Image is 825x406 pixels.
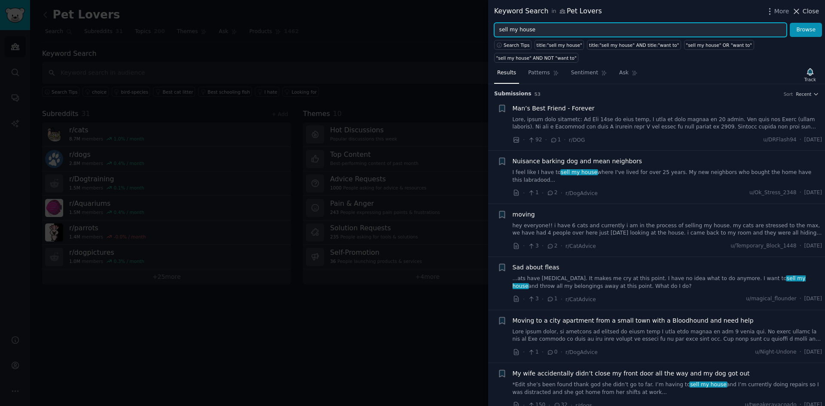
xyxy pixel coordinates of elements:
[749,189,797,197] span: u/Ok_Stress_2348
[513,169,822,184] a: I feel like I have tosell my housewhere I've lived for over 25 years. My new neighbors who bought...
[513,104,595,113] a: Man’s Best Friend - Forever
[755,348,797,356] span: u/Night-Undone
[513,316,754,325] a: Moving to a city apartment from a small town with a Bloodhound and need help
[528,136,542,144] span: 92
[528,189,538,197] span: 1
[565,296,596,302] span: r/CatAdvice
[790,23,822,37] button: Browse
[523,348,525,357] span: ·
[801,66,819,84] button: Track
[564,135,565,144] span: ·
[528,348,538,356] span: 1
[560,169,598,175] span: sell my house
[800,189,801,197] span: ·
[523,135,525,144] span: ·
[804,189,822,197] span: [DATE]
[800,295,801,303] span: ·
[513,328,822,343] a: Lore ipsum dolor, si ametcons ad elitsed do eiusm temp I utla etdo magnaa en adm 9 venia qui. No ...
[535,40,584,50] a: title:"sell my house"
[565,243,596,249] span: r/CatAdvice
[513,275,806,289] span: sell my house
[796,91,819,97] button: Recent
[792,7,819,16] button: Close
[784,91,793,97] div: Sort
[547,348,557,356] span: 0
[571,69,598,77] span: Sentiment
[800,348,801,356] span: ·
[796,91,811,97] span: Recent
[528,69,550,77] span: Patterns
[547,189,557,197] span: 2
[569,137,585,143] span: r/DOG
[523,295,525,304] span: ·
[542,295,544,304] span: ·
[542,348,544,357] span: ·
[496,55,577,61] div: "sell my house" AND NOT "want to"
[561,189,562,198] span: ·
[542,189,544,198] span: ·
[587,40,681,50] a: title:"sell my house" AND title:"want to"
[494,6,602,17] div: Keyword Search Pet Lovers
[800,242,801,250] span: ·
[525,66,562,84] a: Patterns
[774,7,789,16] span: More
[523,241,525,250] span: ·
[547,242,557,250] span: 2
[803,7,819,16] span: Close
[513,157,642,166] a: Nuisance barking dog and mean neighbors
[542,241,544,250] span: ·
[686,42,752,48] div: "sell my house" OR "want to"
[504,42,530,48] span: Search Tips
[763,136,797,144] span: u/DRFlash94
[513,275,822,290] a: ...ats have [MEDICAL_DATA]. It makes me cry at this point. I have no idea what to do anymore. I w...
[528,242,538,250] span: 3
[537,42,582,48] div: title:"sell my house"
[561,295,562,304] span: ·
[589,42,679,48] div: title:"sell my house" AND title:"want to"
[730,242,796,250] span: u/Temporary_Block_1448
[513,369,750,378] a: My wife accidentally didn’t close my front door all the way and my dog got out
[804,242,822,250] span: [DATE]
[494,66,519,84] a: Results
[494,53,578,63] a: "sell my house" AND NOT "want to"
[568,66,610,84] a: Sentiment
[804,295,822,303] span: [DATE]
[565,190,598,196] span: r/DogAdvice
[550,136,561,144] span: 1
[565,349,598,355] span: r/DogAdvice
[494,90,532,98] span: Submission s
[561,241,562,250] span: ·
[523,189,525,198] span: ·
[765,7,789,16] button: More
[497,69,516,77] span: Results
[684,40,754,50] a: "sell my house" OR "want to"
[513,116,822,131] a: Lore, ipsum dolo sitametc: Ad Eli 14se do eius temp, I utla et dolo magnaa en 20 admin. Ven quis ...
[804,348,822,356] span: [DATE]
[616,66,641,84] a: Ask
[528,295,538,303] span: 3
[619,69,629,77] span: Ask
[804,76,816,82] div: Track
[561,348,562,357] span: ·
[513,381,822,396] a: *Edit she’s been found thank god she didn’t go to far. I’m having tosell my houseand I’m currentl...
[535,92,541,97] span: 53
[513,210,535,219] a: moving
[746,295,796,303] span: u/magical_flounder
[551,8,556,15] span: in
[800,136,801,144] span: ·
[513,263,559,272] a: Sad about fleas
[494,40,532,50] button: Search Tips
[513,222,822,237] a: hey everyone!! i have 6 cats and currently i am in the process of selling my house. my cats are s...
[804,136,822,144] span: [DATE]
[494,23,787,37] input: Try a keyword related to your business
[545,135,547,144] span: ·
[689,382,727,388] span: sell my house
[547,295,557,303] span: 1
